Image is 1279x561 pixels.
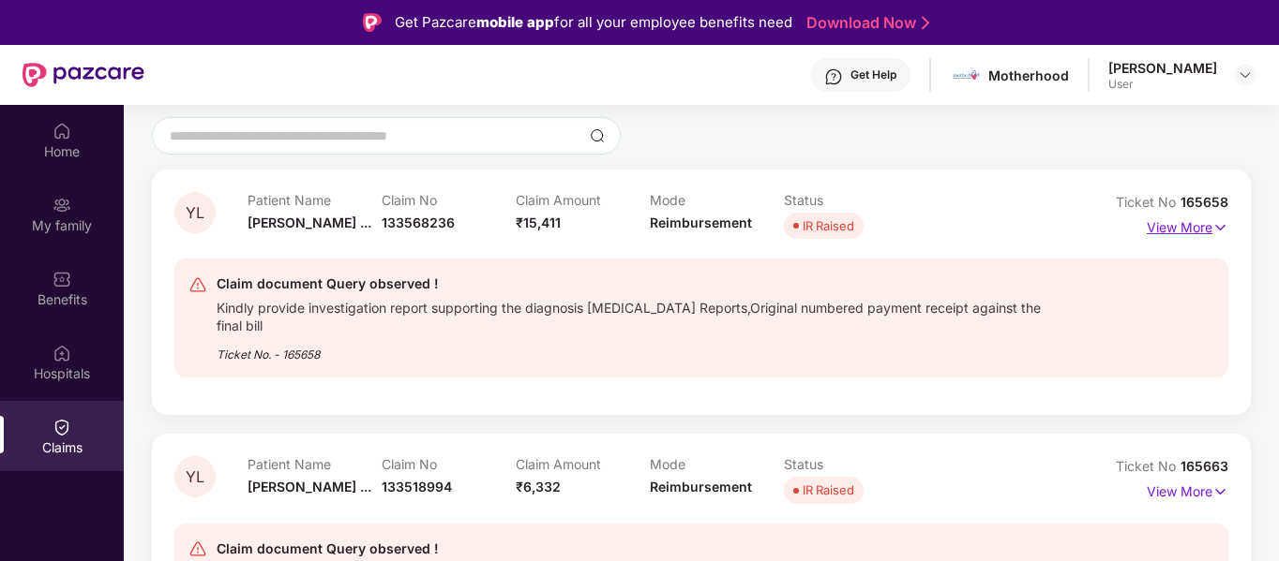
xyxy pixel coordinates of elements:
[590,128,605,143] img: svg+xml;base64,PHN2ZyBpZD0iU2VhcmNoLTMyeDMyIiB4bWxucz0iaHR0cDovL3d3dy53My5vcmcvMjAwMC9zdmciIHdpZH...
[382,214,455,230] span: 133568236
[850,67,896,82] div: Get Help
[53,270,71,288] img: svg+xml;base64,PHN2ZyBpZD0iQmVuZWZpdHMiIHhtbG5zPSJodHRwOi8vd3d3LnczLm9yZy8yMDAwL3N2ZyIgd2lkdGg9Ij...
[516,192,650,208] p: Claim Amount
[650,456,784,472] p: Mode
[922,13,929,33] img: Stroke
[953,62,980,89] img: motherhood%20_%20logo.png
[784,192,918,208] p: Status
[53,122,71,140] img: svg+xml;base64,PHN2ZyBpZD0iSG9tZSIgeG1sbnM9Imh0dHA6Ly93d3cudzMub3JnLzIwMDAvc3ZnIiB3aWR0aD0iMjAiIG...
[806,13,924,33] a: Download Now
[1116,194,1181,210] span: Ticket No
[784,456,918,472] p: Status
[1181,458,1228,474] span: 165663
[516,456,650,472] p: Claim Amount
[217,273,1044,295] div: Claim document Query observed !
[248,456,382,472] p: Patient Name
[650,214,752,230] span: Reimbursement
[516,479,561,495] span: ₹6,332
[382,479,452,495] span: 133518994
[217,295,1044,334] div: Kindly provide investigation report supporting the diagnosis [MEDICAL_DATA] Reports,Original numb...
[248,214,371,230] span: [PERSON_NAME] ...
[824,67,843,86] img: svg+xml;base64,PHN2ZyBpZD0iSGVscC0zMngzMiIgeG1sbnM9Imh0dHA6Ly93d3cudzMub3JnLzIwMDAvc3ZnIiB3aWR0aD...
[186,469,204,485] span: YL
[53,196,71,214] img: svg+xml;base64,PHN2ZyB3aWR0aD0iMjAiIGhlaWdodD0iMjAiIHZpZXdCb3g9IjAgMCAyMCAyMCIgZmlsbD0ibm9uZSIgeG...
[650,192,784,208] p: Mode
[516,214,561,230] span: ₹15,411
[382,456,516,472] p: Claim No
[248,192,382,208] p: Patient Name
[1212,481,1228,502] img: svg+xml;base64,PHN2ZyB4bWxucz0iaHR0cDovL3d3dy53My5vcmcvMjAwMC9zdmciIHdpZHRoPSIxNyIgaGVpZ2h0PSIxNy...
[1147,477,1228,502] p: View More
[186,205,204,221] span: YL
[1212,217,1228,238] img: svg+xml;base64,PHN2ZyB4bWxucz0iaHR0cDovL3d3dy53My5vcmcvMjAwMC9zdmciIHdpZHRoPSIxNyIgaGVpZ2h0PSIxNy...
[363,13,382,32] img: Logo
[382,192,516,208] p: Claim No
[1181,194,1228,210] span: 165658
[1238,67,1253,82] img: svg+xml;base64,PHN2ZyBpZD0iRHJvcGRvd24tMzJ4MzIiIHhtbG5zPSJodHRwOi8vd3d3LnczLm9yZy8yMDAwL3N2ZyIgd2...
[248,479,371,495] span: [PERSON_NAME] ...
[803,480,854,499] div: IR Raised
[650,479,752,495] span: Reimbursement
[1147,213,1228,238] p: View More
[803,216,854,235] div: IR Raised
[1108,59,1217,77] div: [PERSON_NAME]
[1108,77,1217,92] div: User
[188,539,207,558] img: svg+xml;base64,PHN2ZyB4bWxucz0iaHR0cDovL3d3dy53My5vcmcvMjAwMC9zdmciIHdpZHRoPSIyNCIgaGVpZ2h0PSIyNC...
[23,63,144,87] img: New Pazcare Logo
[217,334,1044,363] div: Ticket No. - 165658
[1116,458,1181,474] span: Ticket No
[53,418,71,436] img: svg+xml;base64,PHN2ZyBpZD0iQ2xhaW0iIHhtbG5zPSJodHRwOi8vd3d3LnczLm9yZy8yMDAwL3N2ZyIgd2lkdGg9IjIwIi...
[476,13,554,31] strong: mobile app
[395,11,792,34] div: Get Pazcare for all your employee benefits need
[988,66,1069,84] div: Motherhood
[188,275,207,294] img: svg+xml;base64,PHN2ZyB4bWxucz0iaHR0cDovL3d3dy53My5vcmcvMjAwMC9zdmciIHdpZHRoPSIyNCIgaGVpZ2h0PSIyNC...
[217,538,1044,560] div: Claim document Query observed !
[53,344,71,362] img: svg+xml;base64,PHN2ZyBpZD0iSG9zcGl0YWxzIiB4bWxucz0iaHR0cDovL3d3dy53My5vcmcvMjAwMC9zdmciIHdpZHRoPS...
